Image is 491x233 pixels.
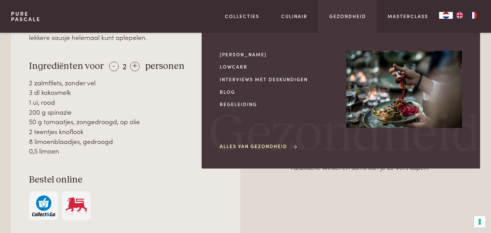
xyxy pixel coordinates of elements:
[220,101,335,108] a: Begeleiding
[32,195,55,216] img: c308188babc36a3a401bcb5cb7e020f4d5ab42f7cacd8327e500463a43eeb86c.svg
[29,107,222,117] div: 200 g spinazie
[29,78,222,88] div: 2 zalmfilets, zonder vel
[29,136,222,146] div: 8 limoenblaadjes, gedroogd
[130,62,140,71] div: +
[29,174,222,186] h3: Bestel online
[220,63,335,70] a: Lowcarb
[29,61,104,71] span: Ingrediënten voor
[29,87,222,97] div: 3 dl kokosmelk
[145,61,185,71] span: personen
[453,12,466,19] a: EN
[109,62,119,71] div: -
[439,12,453,19] div: Language
[346,51,462,128] img: Gezondheid
[220,143,298,150] a: Alles van Gezondheid
[29,146,222,156] div: 0,5 limoen
[329,13,366,20] a: Gezondheid
[439,12,480,19] aside: Language selected: Nederlands
[474,216,486,228] button: Uw voorkeuren voor toestemming voor trackingtechnologieën
[64,195,88,216] img: Delhaize
[453,12,480,19] ul: Language list
[122,60,127,71] span: 2
[225,13,259,20] a: Collecties
[466,12,480,19] a: FR
[388,13,428,20] a: Masterclass
[11,11,41,22] a: PurePascale
[29,127,222,136] div: 2 teentjes knoflook
[29,97,222,107] div: 1 ui, rood
[281,13,307,20] a: Culinair
[220,76,335,83] a: Interviews met deskundigen
[439,12,453,19] a: NL
[209,109,481,161] span: Gezondheid
[29,117,222,127] div: 50 g tomaatjes, zongedroogd, op olie
[220,88,335,96] a: Blog
[220,51,335,58] a: [PERSON_NAME]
